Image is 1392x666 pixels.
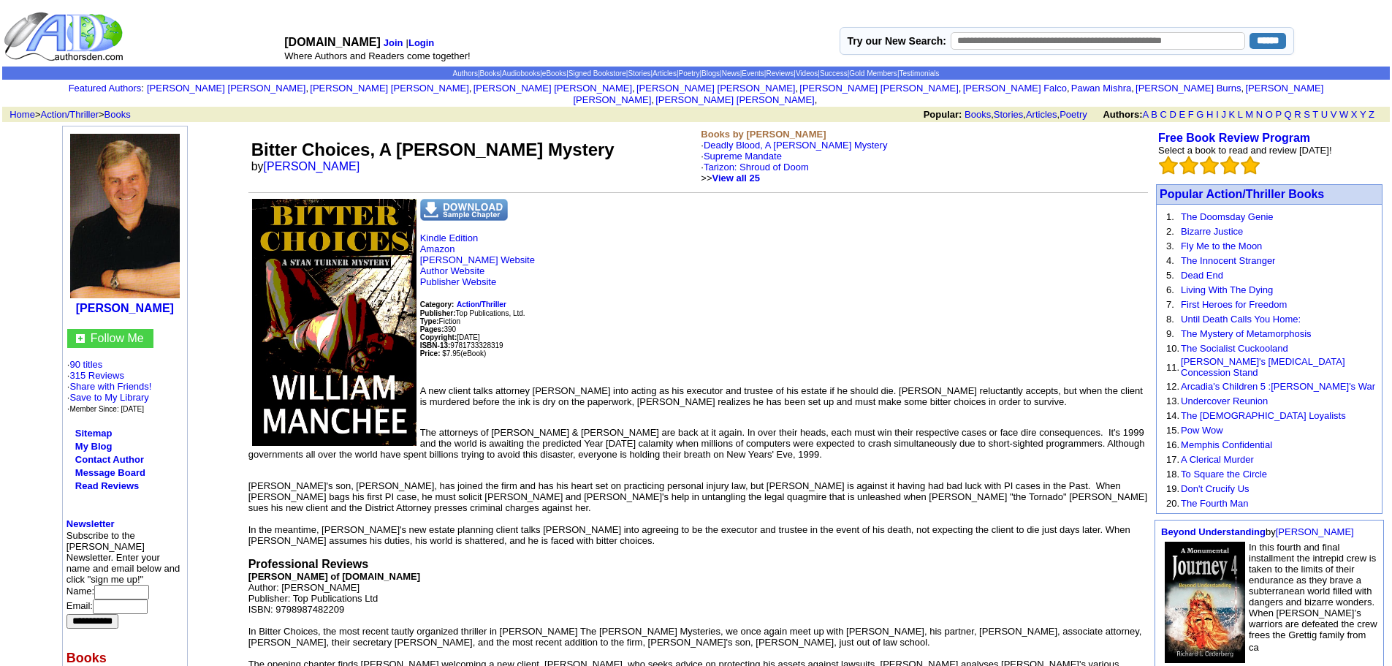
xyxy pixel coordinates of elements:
[1166,270,1174,281] font: 5.
[704,162,809,173] a: Tarizon: Shroud of Doom
[1181,284,1273,295] a: Living With The Dying
[1206,109,1213,120] a: H
[67,359,152,414] font: · ·
[1256,109,1263,120] a: N
[1181,299,1287,310] a: First Heroes for Freedom
[408,37,434,48] b: Login
[1238,109,1243,120] a: L
[1360,109,1366,120] a: Y
[457,298,506,309] a: Action/Thriller
[1166,299,1174,310] font: 7.
[147,83,1323,105] font: , , , , , , , , , ,
[1181,410,1346,421] a: The [DEMOGRAPHIC_DATA] Loyalists
[1181,270,1223,281] a: Dead End
[1179,156,1198,175] img: bigemptystars.png
[742,69,764,77] a: Events
[308,85,310,93] font: i
[899,69,939,77] a: Testimonials
[75,454,144,465] a: Contact Author
[848,35,946,47] label: Try our New Search:
[1166,483,1179,494] font: 19.
[994,109,1023,120] a: Stories
[1160,188,1324,200] a: Popular Action/Thriller Books
[69,392,148,403] a: Save to My Library
[798,85,799,93] font: i
[849,69,897,77] a: Gold Members
[1181,498,1249,509] a: The Fourth Man
[1181,483,1250,494] a: Don't Crucify Us
[41,109,99,120] a: Action/Thriller
[573,83,1323,105] a: [PERSON_NAME] [PERSON_NAME]
[66,651,107,665] b: Books
[1166,410,1179,421] font: 14.
[1284,109,1291,120] a: Q
[420,341,451,349] b: ISBN-13:
[67,381,152,414] font: · · ·
[1165,542,1245,663] img: 45800.jpg
[460,349,486,357] font: (eBook)
[1166,328,1174,339] font: 9.
[310,83,468,94] a: [PERSON_NAME] [PERSON_NAME]
[1161,526,1266,537] a: Beyond Understanding
[963,83,1067,94] a: [PERSON_NAME] Falco
[1216,109,1219,120] a: I
[1166,498,1179,509] font: 20.
[1241,156,1260,175] img: bigemptystars.png
[264,160,360,173] a: [PERSON_NAME]
[420,276,497,287] a: Publisher Website
[961,85,962,93] font: i
[653,69,677,77] a: Articles
[1339,109,1348,120] a: W
[704,151,782,162] a: Supreme Mandate
[1134,85,1136,93] font: i
[1188,109,1194,120] a: F
[76,302,174,314] b: [PERSON_NAME]
[1158,132,1310,144] b: Free Book Review Program
[1166,343,1179,354] font: 10.
[248,480,1148,513] div: [PERSON_NAME]'s son, [PERSON_NAME], has joined the firm and has his heart set on practicing perso...
[420,309,456,317] b: Publisher:
[542,69,566,77] a: eBooks
[1221,109,1226,120] a: J
[420,265,485,276] a: Author Website
[4,109,131,120] font: > >
[104,109,131,120] a: Books
[628,69,650,77] a: Stories
[1181,381,1375,392] a: Arcadia's Children 5 :[PERSON_NAME]'s War
[820,69,848,77] a: Success
[471,85,473,93] font: i
[1136,83,1241,94] a: [PERSON_NAME] Burns
[1275,109,1281,120] a: P
[420,232,479,243] a: Kindle Edition
[1196,109,1203,120] a: G
[1181,241,1262,251] a: Fly Me to the Moon
[457,333,479,341] font: [DATE]
[420,325,444,333] b: Pages:
[251,160,370,173] font: by
[66,518,115,529] a: Newsletter
[1166,381,1179,392] font: 12.
[655,94,814,105] a: [PERSON_NAME] [PERSON_NAME]
[1070,85,1071,93] font: i
[1143,109,1149,120] a: A
[69,83,142,94] a: Featured Authors
[1220,156,1239,175] img: bigemptystars.png
[1103,109,1142,120] b: Authors:
[91,332,144,344] a: Follow Me
[1181,469,1267,480] a: To Square the Circle
[69,83,144,94] font: :
[654,97,655,105] font: i
[248,524,1148,546] div: In the meantime, [PERSON_NAME]'s new estate planning client talks [PERSON_NAME] into agreeing to ...
[442,349,460,357] font: $7.95
[712,173,761,183] a: View all 25
[452,69,477,77] a: Authors
[248,427,1148,546] font: The attorneys of [PERSON_NAME] & [PERSON_NAME] are back at it again. In over their heads, each mu...
[1181,439,1272,450] a: Memphis Confidential
[1151,109,1157,120] a: B
[473,83,632,94] a: [PERSON_NAME] [PERSON_NAME]
[701,69,720,77] a: Blogs
[75,441,113,452] a: My Blog
[1245,109,1253,120] a: M
[1181,314,1301,325] a: Until Death Calls You Home:
[1179,109,1185,120] a: E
